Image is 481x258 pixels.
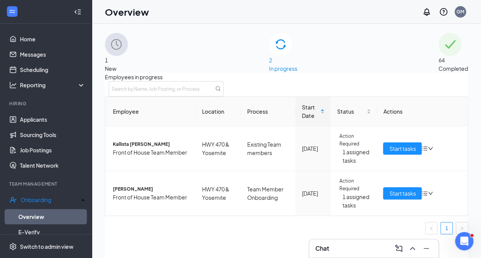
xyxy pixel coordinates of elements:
td: HWY 470 & Yosemite [196,126,241,171]
span: Status [337,107,365,116]
span: Start tasks [389,189,416,198]
span: 1 assigned tasks [342,193,371,209]
span: In progress [269,65,297,72]
td: Existing Team members [241,126,296,171]
a: Overview [18,209,85,224]
button: Start tasks [383,187,422,199]
th: Location [196,97,241,126]
input: Search by Name, Job Posting, or Process [109,81,223,96]
svg: Analysis [9,81,17,89]
th: Actions [377,97,468,126]
button: Start tasks [383,142,422,155]
svg: QuestionInfo [439,7,448,16]
span: Start Date [302,103,319,120]
span: Completed [439,65,468,72]
svg: ComposeMessage [394,244,403,253]
span: Action Required [339,177,371,193]
span: New [105,65,116,72]
span: Front of House Team Member [113,148,190,157]
span: [PERSON_NAME] [113,185,190,193]
span: right [460,226,464,231]
span: 1 assigned tasks [342,148,371,165]
h1: Overview [105,5,149,18]
div: Hiring [9,100,84,107]
span: down [428,146,433,151]
svg: Minimize [422,244,431,253]
div: GM [457,8,464,15]
button: right [456,222,468,234]
span: Kallista [PERSON_NAME] [113,140,190,148]
span: 64 [439,56,468,64]
span: bars [422,190,428,196]
svg: Notifications [422,7,431,16]
span: down [428,191,433,196]
svg: Collapse [74,8,82,16]
span: Front of House Team Member [113,193,190,201]
th: Process [241,97,296,126]
button: left [425,222,437,234]
svg: Settings [9,243,17,250]
a: Scheduling [20,62,85,77]
div: [DATE] [302,144,324,153]
th: Status [331,97,377,126]
div: Reporting [20,81,86,89]
span: Start tasks [389,144,416,153]
div: Onboarding [21,196,79,204]
td: HWY 470 & Yosemite [196,171,241,216]
li: Previous Page [425,222,437,234]
button: ComposeMessage [393,242,405,255]
div: [DATE] [302,189,324,198]
span: Action Required [339,132,371,148]
a: Messages [20,47,85,62]
th: Employee [105,97,196,126]
svg: ChevronUp [408,244,417,253]
li: Next Page [456,222,468,234]
a: Job Postings [20,142,85,158]
iframe: Intercom live chat [455,232,473,250]
span: 2 [269,56,297,64]
button: ChevronUp [406,242,419,255]
a: Applicants [20,112,85,127]
svg: UserCheck [9,196,17,204]
span: bars [422,145,428,152]
button: Minimize [420,242,432,255]
a: Home [20,31,85,47]
a: Sourcing Tools [20,127,85,142]
a: E-Verify [18,224,85,240]
span: 1 [105,56,128,64]
li: 1 [440,222,453,234]
div: Team Management [9,181,84,187]
svg: WorkstreamLogo [8,8,16,15]
a: 1 [441,222,452,234]
td: Team Member Onboarding [241,171,296,216]
a: Talent Network [20,158,85,173]
h3: Chat [315,244,329,253]
span: Employees in progress [105,73,468,81]
div: Switch to admin view [20,243,73,250]
span: left [429,226,434,231]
